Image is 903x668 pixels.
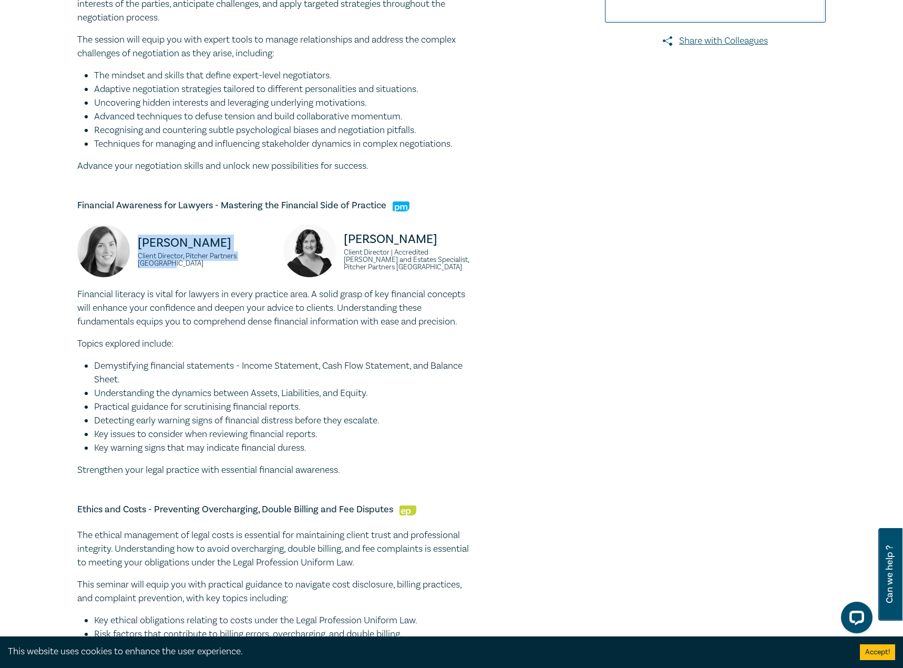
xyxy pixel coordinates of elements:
h5: Ethics and Costs - Preventing Overcharging, Double Billing and Fee Disputes [77,503,477,516]
p: The session will equip you with expert tools to manage relationships and address the complex chal... [77,33,477,60]
img: Practice Management & Business Skills [393,201,409,211]
img: Julie Rennie [77,225,130,277]
li: Advanced techniques to defuse tension and build collaborative momentum. [94,110,477,124]
li: The mindset and skills that define expert-level negotiators. [94,69,477,83]
a: Share with Colleagues [605,34,826,48]
li: Detecting early warning signs of financial distress before they escalate. [94,414,477,428]
img: Ethics & Professional Responsibility [399,505,416,515]
li: Risk factors that contribute to billing errors, overcharging, and double billing. [94,627,477,641]
li: Uncovering hidden interests and leveraging underlying motivations. [94,96,477,110]
p: [PERSON_NAME] [138,235,271,251]
p: This seminar will equip you with practical guidance to navigate cost disclosure, billing practice... [77,578,477,605]
small: Client Director | Accredited [PERSON_NAME] and Estates Specialist, Pitcher Partners [GEOGRAPHIC_D... [344,249,477,271]
p: Strengthen your legal practice with essential financial awareness. [77,463,477,477]
li: Practical guidance for scrutinising financial reports. [94,400,477,414]
li: Key ethical obligations relating to costs under the Legal Profession Uniform Law. [94,614,477,627]
li: Understanding the dynamics between Assets, Liabilities, and Equity. [94,387,477,400]
li: Key warning signs that may indicate financial duress. [94,441,477,455]
li: Recognising and countering subtle psychological biases and negotiation pitfalls. [94,124,477,137]
button: Accept cookies [860,644,895,660]
iframe: LiveChat chat widget [833,598,877,642]
p: Topics explored include: [77,337,477,351]
li: Techniques for managing and influencing stakeholder dynamics in complex negotiations. [94,137,477,151]
li: Adaptive negotiation strategies tailored to different personalities and situations. [94,83,477,96]
img: Anna Hacker [283,225,336,277]
li: Key issues to consider when reviewing financial reports. [94,428,477,441]
span: Can we help ? [885,534,895,614]
p: Financial literacy is vital for lawyers in every practice area. A solid grasp of key financial co... [77,288,477,329]
p: [PERSON_NAME] [344,231,477,248]
small: Client Director, Pitcher Partners [GEOGRAPHIC_DATA] [138,252,271,267]
p: Advance your negotiation skills and unlock new possibilities for success. [77,159,477,173]
p: The ethical management of legal costs is essential for maintaining client trust and professional ... [77,529,477,570]
div: This website uses cookies to enhance the user experience. [8,645,844,659]
li: Demystifying financial statements - Income Statement, Cash Flow Statement, and Balance Sheet. [94,359,477,387]
h5: Financial Awareness for Lawyers - Mastering the Financial Side of Practice [77,199,477,212]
